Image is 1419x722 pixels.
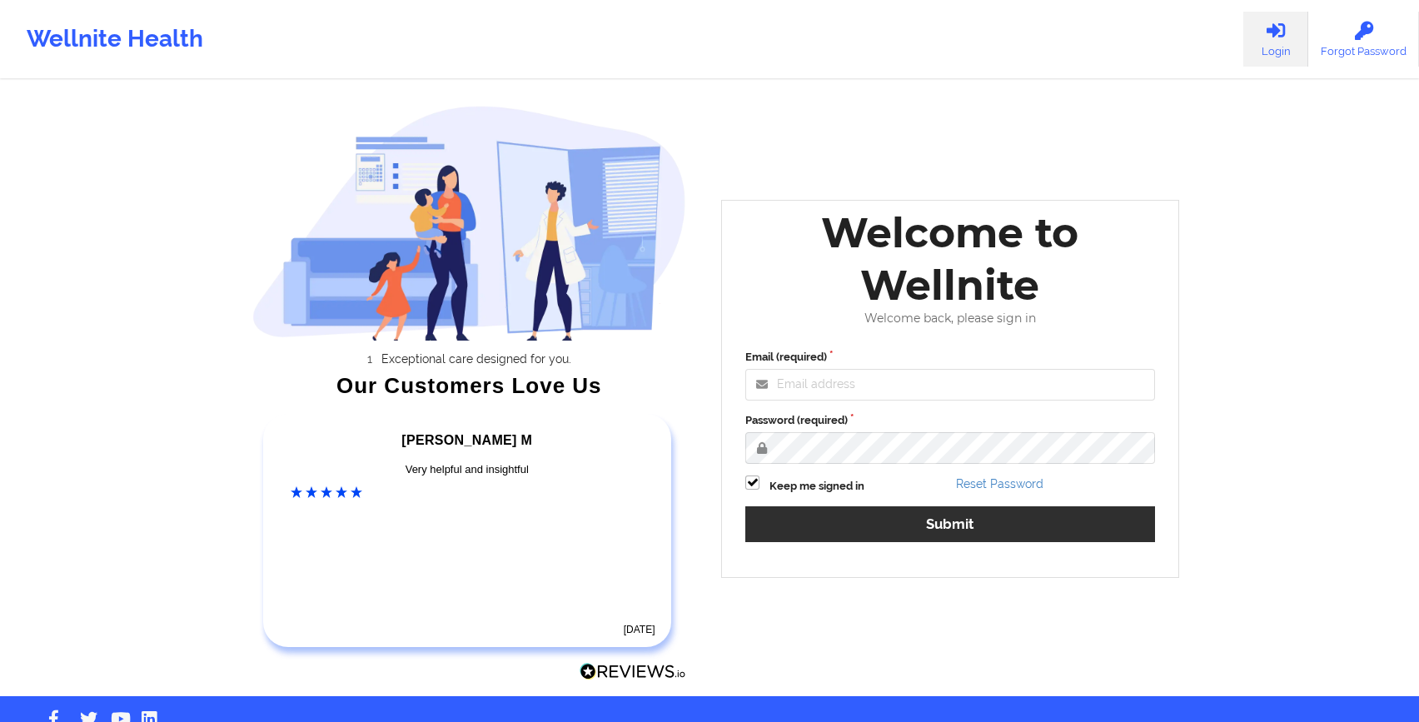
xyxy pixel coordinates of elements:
img: Reviews.io Logo [580,663,686,680]
a: Reviews.io Logo [580,663,686,685]
a: Login [1243,12,1308,67]
input: Email address [745,369,1155,401]
time: [DATE] [624,624,655,635]
a: Forgot Password [1308,12,1419,67]
button: Submit [745,506,1155,542]
li: Exceptional care designed for you. [266,352,686,366]
div: Our Customers Love Us [252,377,687,394]
label: Password (required) [745,412,1155,429]
div: Very helpful and insightful [291,461,644,478]
img: wellnite-auth-hero_200.c722682e.png [252,105,687,341]
label: Email (required) [745,349,1155,366]
div: Welcome back, please sign in [734,311,1167,326]
label: Keep me signed in [769,478,864,495]
span: [PERSON_NAME] M [401,433,532,447]
a: Reset Password [956,477,1043,490]
div: Welcome to Wellnite [734,207,1167,311]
